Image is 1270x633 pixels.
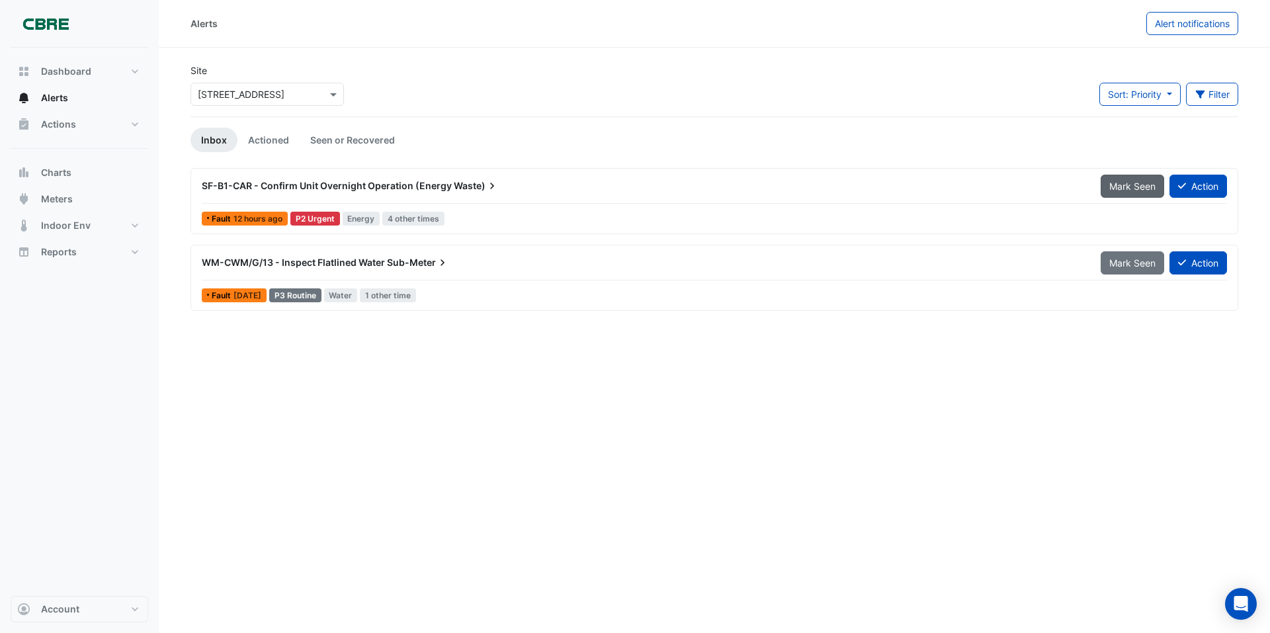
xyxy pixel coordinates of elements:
[343,212,380,226] span: Energy
[41,65,91,78] span: Dashboard
[300,128,405,152] a: Seen or Recovered
[1146,12,1238,35] button: Alert notifications
[1099,83,1181,106] button: Sort: Priority
[190,17,218,30] div: Alerts
[382,212,444,226] span: 4 other times
[454,179,499,192] span: Waste)
[17,91,30,105] app-icon: Alerts
[212,292,233,300] span: Fault
[1155,18,1230,29] span: Alert notifications
[202,257,385,268] span: WM-CWM/G/13 - Inspect Flatlined Water
[11,239,148,265] button: Reports
[41,118,76,131] span: Actions
[237,128,300,152] a: Actioned
[11,111,148,138] button: Actions
[290,212,340,226] div: P2 Urgent
[11,212,148,239] button: Indoor Env
[190,63,207,77] label: Site
[212,215,233,223] span: Fault
[387,256,449,269] span: Sub-Meter
[17,245,30,259] app-icon: Reports
[1186,83,1239,106] button: Filter
[324,288,358,302] span: Water
[233,214,282,224] span: Tue 09-Sep-2025 21:00 AEST
[233,290,261,300] span: Tue 02-Sep-2025 21:02 AEST
[11,85,148,111] button: Alerts
[1101,175,1164,198] button: Mark Seen
[41,219,91,232] span: Indoor Env
[17,192,30,206] app-icon: Meters
[11,186,148,212] button: Meters
[41,192,73,206] span: Meters
[1225,588,1257,620] div: Open Intercom Messenger
[17,166,30,179] app-icon: Charts
[190,128,237,152] a: Inbox
[17,219,30,232] app-icon: Indoor Env
[1109,257,1156,269] span: Mark Seen
[1169,175,1227,198] button: Action
[41,166,71,179] span: Charts
[17,65,30,78] app-icon: Dashboard
[202,180,452,191] span: SF-B1-CAR - Confirm Unit Overnight Operation (Energy
[1109,181,1156,192] span: Mark Seen
[41,603,79,616] span: Account
[269,288,321,302] div: P3 Routine
[16,11,75,37] img: Company Logo
[11,58,148,85] button: Dashboard
[360,288,416,302] span: 1 other time
[41,245,77,259] span: Reports
[17,118,30,131] app-icon: Actions
[11,159,148,186] button: Charts
[1169,251,1227,274] button: Action
[11,596,148,622] button: Account
[1108,89,1162,100] span: Sort: Priority
[41,91,68,105] span: Alerts
[1101,251,1164,274] button: Mark Seen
